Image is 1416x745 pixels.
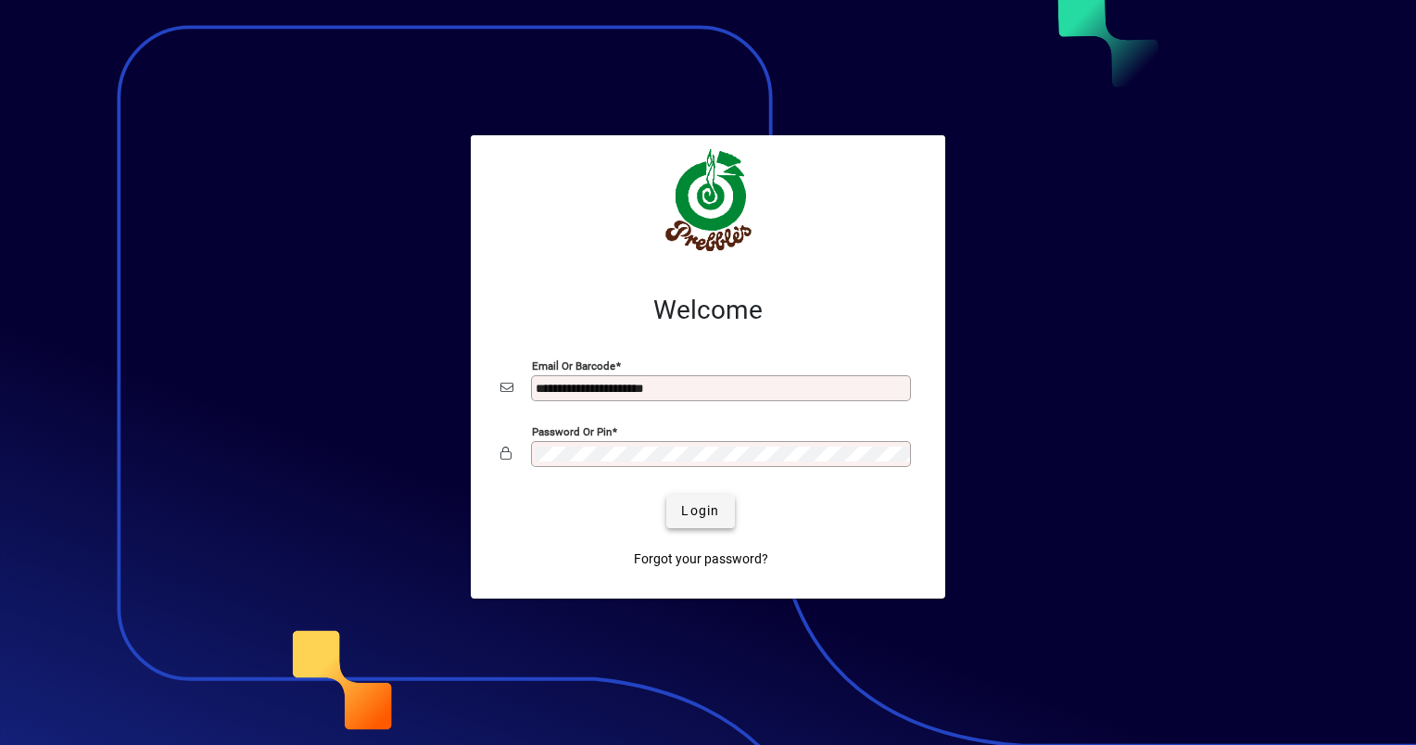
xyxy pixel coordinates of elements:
h2: Welcome [500,295,916,326]
mat-label: Email or Barcode [532,359,615,372]
mat-label: Password or Pin [532,424,612,437]
span: Forgot your password? [634,549,768,569]
a: Forgot your password? [626,543,776,576]
span: Login [681,501,719,521]
button: Login [666,495,734,528]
